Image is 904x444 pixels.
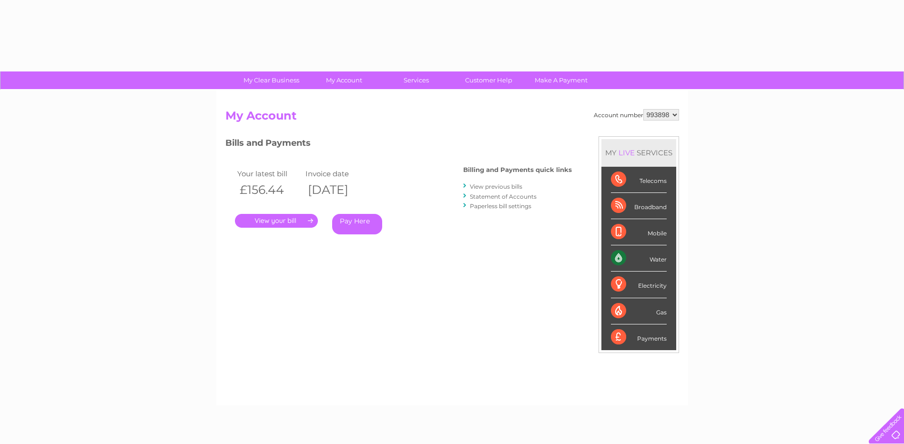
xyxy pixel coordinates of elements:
[463,166,572,173] h4: Billing and Payments quick links
[470,183,522,190] a: View previous bills
[522,71,600,89] a: Make A Payment
[617,148,637,157] div: LIVE
[611,193,667,219] div: Broadband
[611,324,667,350] div: Payments
[611,272,667,298] div: Electricity
[225,136,572,153] h3: Bills and Payments
[225,109,679,127] h2: My Account
[470,202,531,210] a: Paperless bill settings
[611,298,667,324] div: Gas
[611,219,667,245] div: Mobile
[305,71,383,89] a: My Account
[449,71,528,89] a: Customer Help
[611,167,667,193] div: Telecoms
[235,180,304,200] th: £156.44
[303,180,372,200] th: [DATE]
[594,109,679,121] div: Account number
[601,139,676,166] div: MY SERVICES
[470,193,537,200] a: Statement of Accounts
[332,214,382,234] a: Pay Here
[235,214,318,228] a: .
[232,71,311,89] a: My Clear Business
[377,71,456,89] a: Services
[235,167,304,180] td: Your latest bill
[303,167,372,180] td: Invoice date
[611,245,667,272] div: Water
